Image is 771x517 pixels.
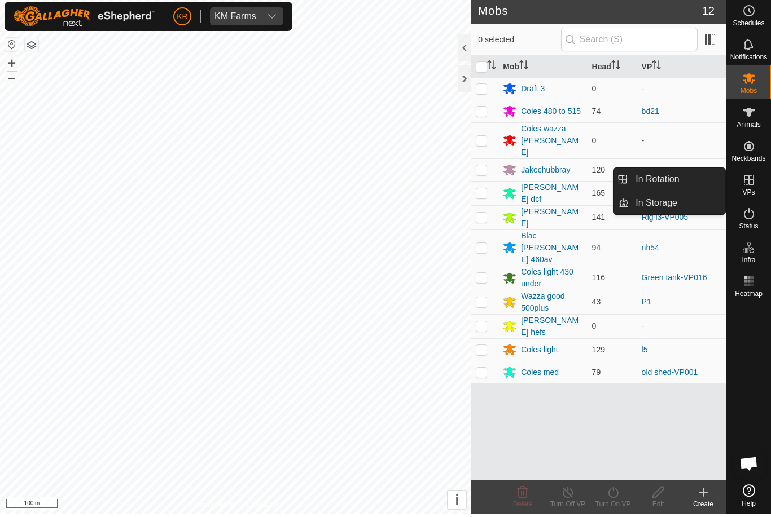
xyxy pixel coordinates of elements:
span: Animals [737,124,761,131]
span: VPs [742,192,755,198]
a: P1 [642,300,651,309]
a: Hay-VP009 [642,168,682,177]
span: In Storage [636,199,677,213]
div: Turn On VP [590,502,636,512]
div: Coles light [521,347,558,359]
td: - [637,80,726,103]
a: Green tank-VP016 [642,276,707,285]
th: VP [637,59,726,81]
span: Delete [513,503,533,511]
div: Draft 3 [521,86,545,98]
div: Edit [636,502,681,512]
div: Coles wazza [PERSON_NAME] [521,126,582,161]
span: Help [742,503,756,510]
img: Gallagher Logo [14,9,155,29]
div: KM Farms [214,15,256,24]
span: Status [739,226,758,232]
span: KM Farms [210,10,261,28]
a: In Rotation [629,171,725,193]
button: Reset Map [5,41,19,54]
td: - [637,125,726,161]
div: [PERSON_NAME] hefs [521,317,582,341]
span: Schedules [733,23,764,29]
a: bd21 [642,109,659,118]
div: Create [681,502,726,512]
p-sorticon: Activate to sort [652,65,661,74]
p-sorticon: Activate to sort [487,65,496,74]
a: Rig l3-VP005 [642,215,689,224]
a: Help [726,483,771,514]
span: 0 [592,87,597,96]
button: Map Layers [25,41,38,55]
p-sorticon: Activate to sort [611,65,620,74]
a: old shed-VP001 [642,370,698,379]
th: Head [588,59,637,81]
span: KR [177,14,187,25]
td: - [637,317,726,341]
a: nh54 [642,246,659,255]
span: 79 [592,370,601,379]
button: i [448,493,466,512]
span: In Rotation [636,175,679,189]
div: dropdown trigger [261,10,283,28]
a: Privacy Policy [191,502,234,512]
span: 129 [592,348,605,357]
span: Mobs [741,90,757,97]
span: 165 [592,191,605,200]
li: In Storage [614,195,725,217]
h2: Mobs [478,7,702,20]
a: Open chat [732,449,766,483]
div: [PERSON_NAME] dcf [521,184,582,208]
div: Coles light 430 under [521,269,582,293]
span: 12 [702,5,715,22]
div: Coles med [521,369,559,381]
span: 94 [592,246,601,255]
span: Infra [742,259,755,266]
span: 43 [592,300,601,309]
a: l5 [642,348,648,357]
span: 116 [592,276,605,285]
span: i [455,495,459,510]
div: Jakechubbray [521,167,570,179]
th: Mob [498,59,587,81]
span: 0 [592,139,597,148]
div: Blac [PERSON_NAME] 460av [521,233,582,268]
span: 0 [592,324,597,333]
span: Notifications [730,56,767,63]
span: 141 [592,215,605,224]
div: Wazza good 500plus [521,293,582,317]
li: In Rotation [614,171,725,193]
span: 120 [592,168,605,177]
a: Contact Us [247,502,280,512]
button: – [5,74,19,87]
div: Coles 480 to 515 [521,108,581,120]
input: Search (S) [561,30,698,54]
span: Neckbands [731,158,765,165]
p-sorticon: Activate to sort [519,65,528,74]
span: 0 selected [478,37,560,48]
div: Turn Off VP [545,502,590,512]
span: 74 [592,109,601,118]
button: + [5,59,19,73]
div: [PERSON_NAME] [521,209,582,232]
span: Heatmap [735,293,763,300]
a: In Storage [629,195,725,217]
